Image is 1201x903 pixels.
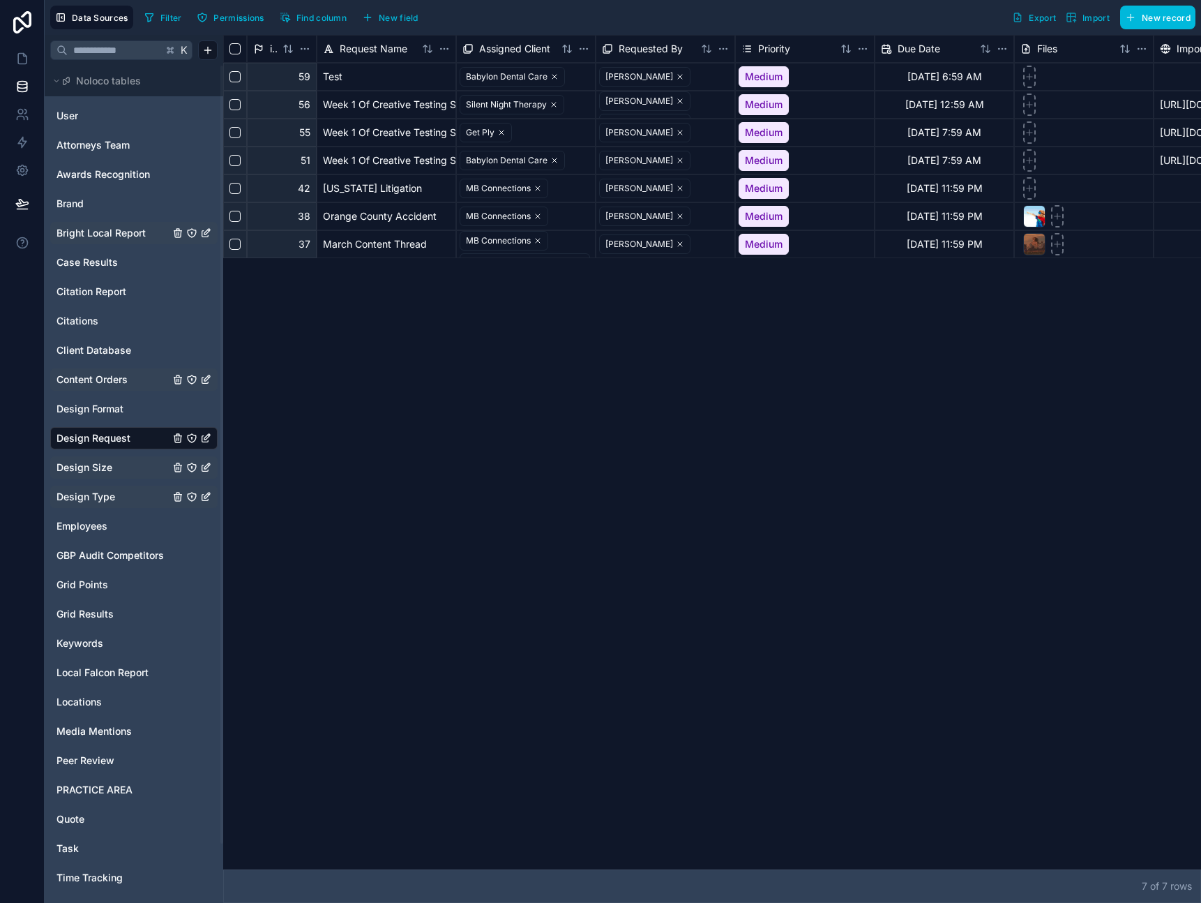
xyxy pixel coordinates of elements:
div: User [50,105,218,127]
div: Local Falcon Report [50,662,218,684]
div: Babylon Dental Care [466,154,547,167]
div: [PERSON_NAME] [605,70,673,83]
span: Due Date [898,42,940,56]
span: Locations [56,695,102,709]
a: Media Mentions [56,724,169,738]
div: Assigned Client [456,35,596,63]
a: Case Results [56,255,169,269]
a: Employees [56,519,169,533]
div: 51 [247,147,317,174]
div: Get Ply [466,126,494,139]
a: Grid Results [56,607,169,621]
span: New record [1142,13,1191,23]
span: Request Name [340,42,407,56]
a: Grid Points [56,578,169,592]
div: [PERSON_NAME] [605,210,673,223]
div: Task [50,837,218,860]
span: Grid Points [56,578,108,592]
button: Select row [229,127,241,138]
span: Awards Recognition [56,167,150,181]
a: Brand [56,197,169,211]
div: Bright Local Report [50,222,218,244]
div: [PERSON_NAME] [605,126,673,139]
a: User [56,109,169,123]
a: Design Format [56,402,169,416]
div: Locations [50,691,218,713]
div: MB Connections [466,182,531,195]
span: Find column [296,13,347,23]
a: Peer Review [56,754,169,768]
span: Requested By [619,42,683,56]
a: Attorneys Team [56,138,169,152]
button: Noloco tables [50,71,209,91]
span: Citations [56,314,98,328]
div: [DATE] 7:59 AM [875,119,1014,147]
div: 38 [247,202,317,230]
button: New record [1120,6,1195,29]
span: of [1150,880,1159,892]
span: Citation Report [56,285,126,299]
div: 42 [247,174,317,202]
a: Bright Local Report [56,226,169,240]
div: 37 [247,230,317,258]
button: Select row [229,71,241,82]
div: Files [1014,35,1154,63]
div: id [247,35,317,63]
button: Data Sources [50,6,133,29]
div: Time Tracking [50,867,218,889]
div: [DATE] 11:59 PM [875,174,1014,202]
div: Grid Results [50,603,218,625]
div: Medium [739,150,789,171]
a: New record [1115,6,1195,29]
div: Silent Night Therapy [466,98,547,111]
span: Client Database [56,343,131,357]
button: Permissions [192,7,269,28]
button: Select row [229,155,241,166]
a: Design Request [56,431,169,445]
a: Locations [56,695,169,709]
div: Design Type [50,486,218,508]
span: Content Orders [56,373,128,387]
span: Bright Local Report [56,226,146,240]
span: Task [56,842,79,856]
span: Peer Review [56,754,114,768]
span: Design Request [56,431,130,445]
button: Filter [139,7,187,28]
span: Assigned Client [479,42,550,56]
span: New field [379,13,418,23]
div: Medium [739,66,789,87]
div: March Content Thread [317,230,456,258]
span: Design Size [56,461,112,475]
a: Citation Report [56,285,169,299]
span: K [179,45,189,55]
span: Import [1082,13,1110,23]
div: Media Mentions [50,720,218,742]
a: Permissions [192,7,274,28]
span: GBP Audit Competitors [56,548,164,562]
div: [PERSON_NAME] [605,117,673,130]
div: Content Orders [50,368,218,391]
a: Local Falcon Report [56,666,169,680]
div: Requested By [596,35,735,63]
div: [DATE] 11:59 PM [875,202,1014,230]
div: Quote [50,808,218,830]
span: Permissions [213,13,264,23]
span: User [56,109,78,123]
a: Design Type [56,490,169,504]
span: Brand [56,197,84,211]
div: PRACTICE AREA [50,779,218,801]
div: [US_STATE] Litigation [317,174,456,202]
a: Content Orders [56,373,169,387]
button: Find column [275,7,352,28]
span: Filter [160,13,182,23]
span: 7 [1162,880,1168,892]
div: Client Database [50,339,218,361]
span: Data Sources [72,13,128,23]
div: Grid Points [50,574,218,596]
span: Export [1029,13,1056,23]
a: Citations [56,314,169,328]
button: Select row [229,99,241,110]
div: Week 1 Of Creative Testing Sprint [317,119,456,147]
div: Orange County Accident [317,202,456,230]
div: [PERSON_NAME] [605,182,673,195]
